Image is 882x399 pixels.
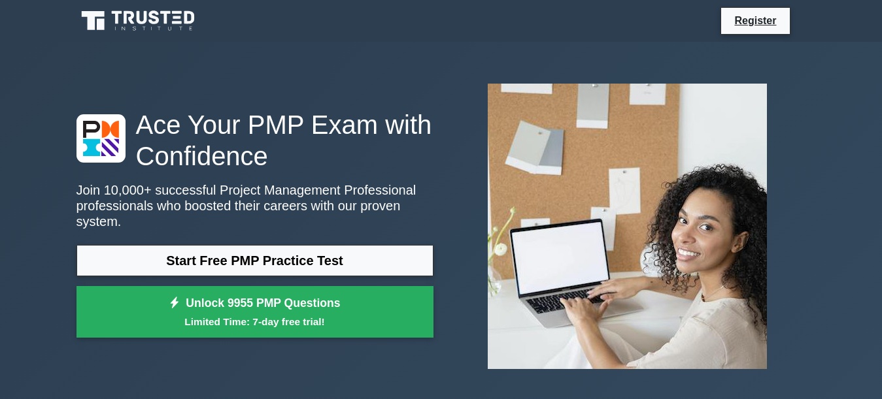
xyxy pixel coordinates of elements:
[93,314,417,329] small: Limited Time: 7-day free trial!
[726,12,784,29] a: Register
[76,245,433,276] a: Start Free PMP Practice Test
[76,182,433,229] p: Join 10,000+ successful Project Management Professional professionals who boosted their careers w...
[76,109,433,172] h1: Ace Your PMP Exam with Confidence
[76,286,433,338] a: Unlock 9955 PMP QuestionsLimited Time: 7-day free trial!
